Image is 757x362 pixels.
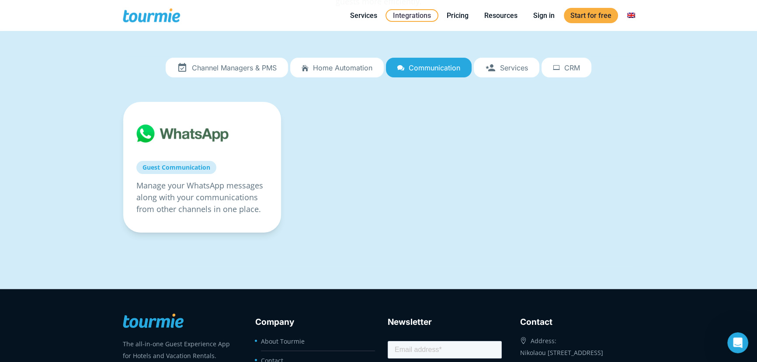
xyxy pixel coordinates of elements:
[166,58,288,78] a: Channel Managers & PMS
[123,338,237,362] p: The all-in-one Guest Experience App for Hotels and Vacation Rentals.
[564,64,580,72] span: CRM
[290,58,384,78] a: Home automation
[385,9,438,22] a: Integrations
[500,64,528,72] span: Services
[727,332,748,353] iframe: Intercom live chat
[409,64,460,72] span: Communication
[136,180,268,215] p: Manage your WhatsApp messages along with your communications from other channels in one place.
[440,10,475,21] a: Pricing
[386,58,472,78] a: Communication
[564,8,618,23] a: Start for free
[542,58,591,78] a: CRM
[344,10,384,21] a: Services
[192,64,277,72] span: Channel Managers & PMS
[474,58,539,78] a: Services
[255,316,369,329] h3: Company
[527,10,561,21] a: Sign in
[520,333,634,359] div: Address: Nikolaou [STREET_ADDRESS]
[261,337,305,345] a: About Tourmie
[478,10,524,21] a: Resources
[313,64,372,72] span: Home automation
[520,316,634,329] h3: Contact
[136,161,216,174] a: Guest Communication
[388,316,502,329] h3: Newsletter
